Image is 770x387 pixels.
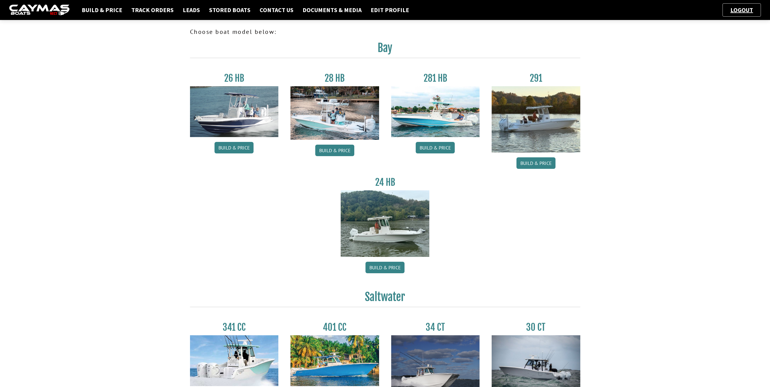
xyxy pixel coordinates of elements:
[190,290,580,307] h2: Saltwater
[727,6,756,14] a: Logout
[290,322,379,333] h3: 401 CC
[79,6,125,14] a: Build & Price
[391,73,480,84] h3: 281 HB
[190,41,580,58] h2: Bay
[416,142,455,153] a: Build & Price
[492,322,580,333] h3: 30 CT
[290,86,379,140] img: 28_hb_thumbnail_for_caymas_connect.jpg
[9,5,70,16] img: caymas-dealer-connect-2ed40d3bc7270c1d8d7ffb4b79bf05adc795679939227970def78ec6f6c03838.gif
[190,335,279,386] img: 341CC-thumbjpg.jpg
[206,6,254,14] a: Stored Boats
[365,262,405,273] a: Build & Price
[215,142,254,153] a: Build & Price
[190,73,279,84] h3: 26 HB
[257,6,297,14] a: Contact Us
[516,157,555,169] a: Build & Price
[391,322,480,333] h3: 34 CT
[190,27,580,36] p: Choose boat model below:
[391,86,480,137] img: 28-hb-twin.jpg
[492,86,580,153] img: 291_Thumbnail.jpg
[128,6,177,14] a: Track Orders
[492,73,580,84] h3: 291
[190,322,279,333] h3: 341 CC
[341,177,429,188] h3: 24 HB
[300,6,365,14] a: Documents & Media
[341,190,429,257] img: 24_HB_thumbnail.jpg
[180,6,203,14] a: Leads
[290,73,379,84] h3: 28 HB
[190,86,279,137] img: 26_new_photo_resized.jpg
[290,335,379,386] img: 401CC_thumb.pg.jpg
[315,145,354,156] a: Build & Price
[368,6,412,14] a: Edit Profile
